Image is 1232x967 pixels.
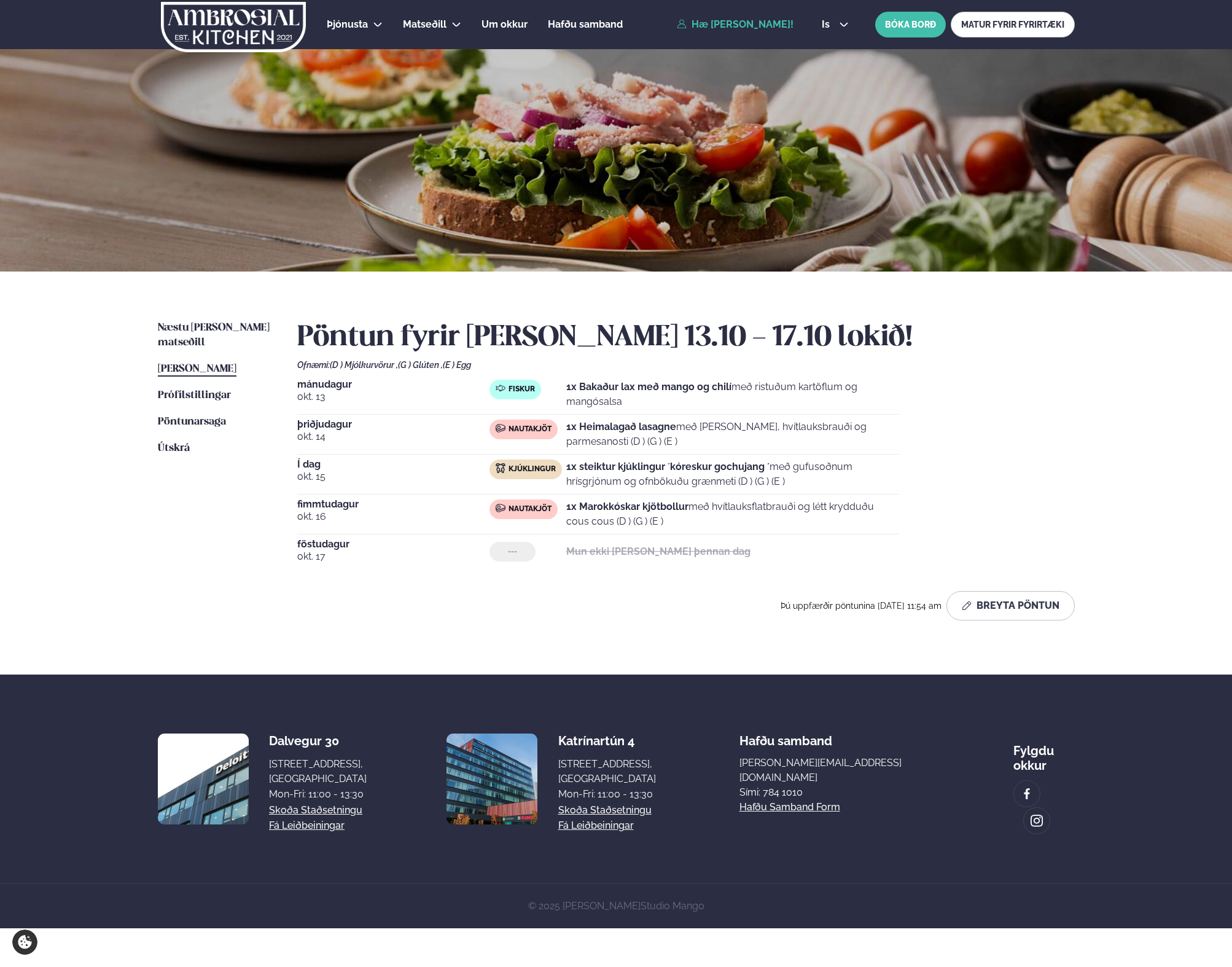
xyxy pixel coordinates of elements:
[566,499,899,529] p: með hvítlauksflatbrauði og létt krydduðu cous cous (D ) (G ) (E )
[12,930,37,955] a: Cookie settings
[558,803,652,818] a: Skoða staðsetningu
[158,390,231,401] span: Prófílstillingar
[509,385,535,394] span: Fiskur
[158,321,273,350] a: Næstu [PERSON_NAME] matseðill
[1013,734,1074,773] div: Fylgdu okkur
[875,12,946,37] button: BÓKA BORÐ
[496,463,505,473] img: chicken.svg
[158,417,226,427] span: Pöntunarsaga
[297,469,489,484] span: okt. 15
[297,549,489,564] span: okt. 17
[1030,814,1043,828] img: image alt
[1020,787,1034,801] img: image alt
[509,425,552,434] span: Nautakjöt
[566,380,899,409] p: með ristuðum kartöflum og mangósalsa
[158,443,190,453] span: Útskrá
[946,591,1075,621] button: Breyta Pöntun
[496,383,505,393] img: fish.svg
[496,503,505,513] img: beef.svg
[158,441,190,456] a: Útskrá
[158,364,236,374] span: [PERSON_NAME]
[528,900,704,912] span: © 2025 [PERSON_NAME]
[297,360,1075,370] div: Ofnæmi:
[566,421,676,433] strong: 1x Heimalagað lasagne
[158,323,270,348] span: Næstu [PERSON_NAME] matseðill
[297,390,489,404] span: okt. 13
[781,601,942,611] span: Þú uppfærðir pöntunina [DATE] 11:54 am
[548,18,623,30] span: Hafðu samband
[481,17,528,32] a: Um okkur
[739,724,832,748] span: Hafðu samband
[548,17,623,32] a: Hafðu samband
[269,818,345,833] a: Fá leiðbeiningar
[158,415,226,429] a: Pöntunarsaga
[481,18,528,30] span: Um okkur
[951,12,1075,37] a: MATUR FYRIR FYRIRTÆKI
[158,362,236,377] a: [PERSON_NAME]
[297,460,489,469] span: Í dag
[558,734,656,748] div: Katrínartún 4
[446,734,537,824] img: image alt
[327,18,368,30] span: Þjónusta
[558,757,656,786] div: [STREET_ADDRESS], [GEOGRAPHIC_DATA]
[403,17,446,32] a: Matseðill
[822,20,833,29] span: is
[509,504,552,514] span: Nautakjöt
[677,19,793,30] a: Hæ [PERSON_NAME]!
[558,787,656,802] div: Mon-Fri: 11:00 - 13:30
[269,787,367,802] div: Mon-Fri: 11:00 - 13:30
[160,2,307,52] img: logo
[566,501,688,512] strong: 1x Marokkóskar kjötbollur
[739,756,930,785] a: [PERSON_NAME][EMAIL_ADDRESS][DOMAIN_NAME]
[269,803,362,818] a: Skoða staðsetningu
[269,757,367,786] div: [STREET_ADDRESS], [GEOGRAPHIC_DATA]
[566,381,731,393] strong: 1x Bakaður lax með mango og chilí
[269,734,367,748] div: Dalvegur 30
[558,818,634,833] a: Fá leiðbeiningar
[330,360,398,370] span: (D ) Mjólkurvörur ,
[496,423,505,433] img: beef.svg
[297,420,489,429] span: þriðjudagur
[566,461,770,472] strong: 1x steiktur kjúklingur ´kóreskur gochujang ´
[403,18,446,30] span: Matseðill
[158,734,249,824] img: image alt
[566,460,899,489] p: með gufusoðnum hrísgrjónum og ofnbökuðu grænmeti (D ) (G ) (E )
[566,420,899,449] p: með [PERSON_NAME], hvítlauksbrauði og parmesanosti (D ) (G ) (E )
[508,547,517,557] span: ---
[1024,808,1050,834] a: image alt
[509,464,556,474] span: Kjúklingur
[398,360,443,370] span: (G ) Glúten ,
[158,388,231,403] a: Prófílstillingar
[443,360,471,370] span: (E ) Egg
[739,800,840,815] a: Hafðu samband form
[297,509,489,524] span: okt. 16
[641,900,704,912] a: Studio Mango
[297,539,489,549] span: föstudagur
[739,785,930,800] p: Sími: 784 1010
[297,429,489,444] span: okt. 14
[327,17,368,32] a: Þjónusta
[297,499,489,509] span: fimmtudagur
[1014,781,1040,807] a: image alt
[812,20,858,29] button: is
[297,321,1075,355] h2: Pöntun fyrir [PERSON_NAME] 13.10 - 17.10 lokið!
[297,380,489,390] span: mánudagur
[566,546,751,557] strong: Mun ekki [PERSON_NAME] þennan dag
